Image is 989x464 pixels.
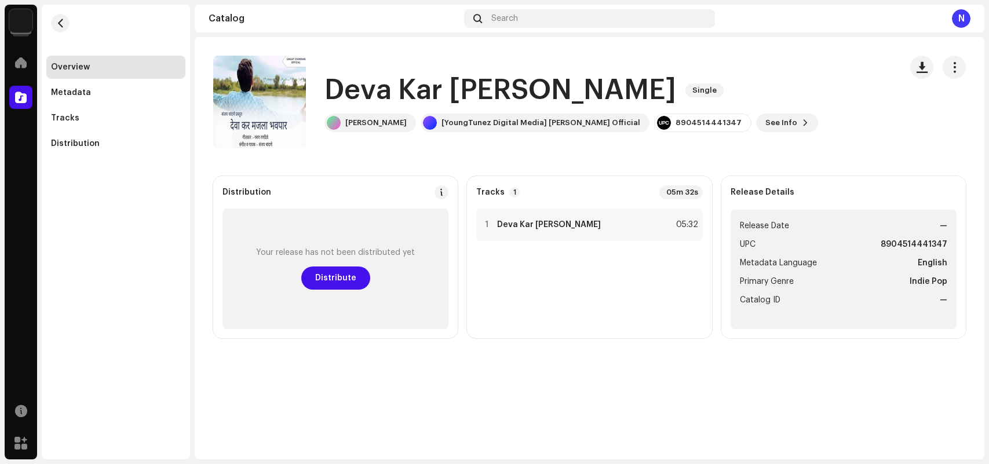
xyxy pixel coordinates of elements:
div: [PERSON_NAME] [345,118,407,127]
strong: Release Details [731,188,794,197]
div: N [952,9,970,28]
span: Release Date [740,219,789,233]
div: 05m 32s [659,185,703,199]
span: Primary Genre [740,275,794,288]
strong: Tracks [476,188,505,197]
div: [YoungTunez Digital Media] [PERSON_NAME] Official [441,118,640,127]
re-m-nav-item: Distribution [46,132,185,155]
div: Distribution [51,139,100,148]
span: Search [491,14,518,23]
span: Single [685,83,724,97]
img: 6b576b86-2b56-4672-9ac4-35c17631c64c [9,9,32,32]
div: 05:32 [673,218,698,232]
re-m-nav-item: Tracks [46,107,185,130]
strong: — [940,293,947,307]
div: Overview [51,63,90,72]
strong: — [940,219,947,233]
strong: Indie Pop [910,275,947,288]
re-m-nav-item: Metadata [46,81,185,104]
strong: English [918,256,947,270]
span: Catalog ID [740,293,780,307]
strong: Deva Kar [PERSON_NAME] [497,220,601,229]
span: Distribute [315,266,356,290]
span: Metadata Language [740,256,817,270]
div: Distribution [222,188,271,197]
re-m-nav-item: Overview [46,56,185,79]
div: Your release has not been distributed yet [256,248,415,257]
h1: Deva Kar [PERSON_NAME] [324,72,676,109]
div: Metadata [51,88,91,97]
span: See Info [765,111,797,134]
span: UPC [740,238,756,251]
div: 8904514441347 [676,118,742,127]
p-badge: 1 [509,187,520,198]
div: Tracks [51,114,79,123]
strong: 8904514441347 [881,238,947,251]
button: See Info [756,114,818,132]
div: Catalog [209,14,459,23]
button: Distribute [301,266,370,290]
